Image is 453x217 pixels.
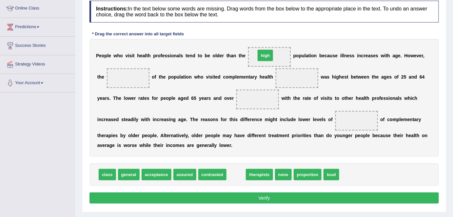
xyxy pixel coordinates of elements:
[395,96,398,101] b: a
[366,74,369,80] b: n
[96,53,99,58] b: P
[240,53,243,58] b: h
[310,53,311,58] b: i
[194,74,198,80] b: w
[342,53,343,58] b: l
[102,96,105,101] b: a
[307,96,309,101] b: t
[129,53,132,58] b: s
[106,117,108,122] b: e
[389,74,392,80] b: s
[187,53,190,58] b: e
[379,96,381,101] b: f
[144,96,147,101] b: e
[177,74,180,80] b: u
[286,96,288,101] b: t
[210,74,212,80] b: s
[171,74,174,80] b: o
[0,18,75,34] a: Predictions
[265,74,267,80] b: a
[358,53,361,58] b: n
[267,74,269,80] b: l
[347,74,348,80] b: t
[108,53,111,58] b: e
[0,55,75,72] a: Strategy Videos
[228,53,231,58] b: h
[186,74,189,80] b: o
[147,96,149,101] b: s
[156,53,158,58] b: r
[148,53,151,58] b: h
[172,96,173,101] b: l
[232,96,234,101] b: r
[365,96,367,101] b: t
[330,96,332,101] b: s
[199,96,202,101] b: y
[352,96,353,101] b: r
[325,74,327,80] b: a
[327,53,330,58] b: a
[342,74,345,80] b: e
[376,74,379,80] b: e
[325,53,327,58] b: c
[354,74,356,80] b: e
[308,53,310,58] b: t
[352,53,355,58] b: s
[119,96,121,101] b: e
[357,53,359,58] b: i
[359,96,361,101] b: e
[408,96,411,101] b: h
[332,74,335,80] b: h
[419,53,422,58] b: e
[371,53,373,58] b: s
[0,37,75,53] a: Success Stories
[323,96,325,101] b: i
[288,96,291,101] b: h
[417,53,419,58] b: v
[224,96,227,101] b: o
[186,96,189,101] b: d
[276,68,318,88] span: Drop target
[411,74,414,80] b: n
[233,53,236,58] b: n
[356,96,359,101] b: h
[105,96,107,101] b: r
[422,53,423,58] b: r
[333,53,335,58] b: s
[134,96,136,101] b: r
[179,53,181,58] b: l
[213,53,216,58] b: o
[116,96,119,101] b: h
[260,74,263,80] b: h
[235,74,237,80] b: l
[102,74,104,80] b: e
[233,74,236,80] b: p
[160,74,163,80] b: h
[381,96,384,101] b: e
[162,53,165,58] b: e
[302,53,305,58] b: u
[311,53,314,58] b: o
[185,74,186,80] b: i
[401,53,402,58] b: .
[163,74,166,80] b: e
[303,96,305,101] b: r
[411,96,412,101] b: i
[128,96,131,101] b: w
[381,53,384,58] b: w
[327,74,330,80] b: s
[169,96,172,101] b: p
[216,96,219,101] b: n
[113,96,116,101] b: T
[420,74,422,80] b: 6
[194,96,196,101] b: 5
[152,96,154,101] b: f
[248,47,291,67] span: Drop target
[217,53,220,58] b: d
[295,96,298,101] b: h
[404,96,408,101] b: w
[180,74,181,80] b: l
[376,53,378,58] b: s
[0,74,75,90] a: Your Account
[201,74,204,80] b: o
